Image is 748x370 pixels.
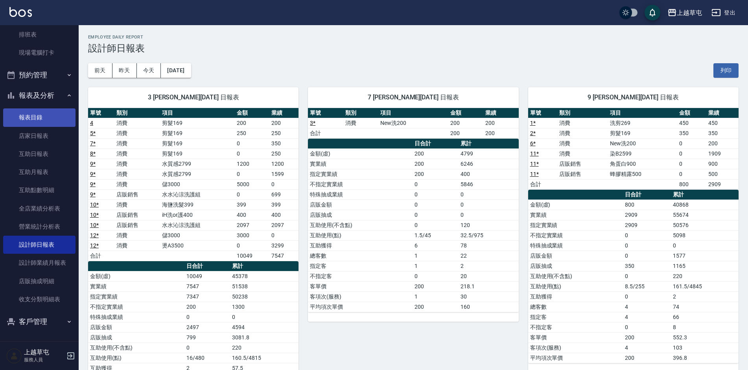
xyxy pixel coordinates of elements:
[114,189,160,200] td: 店販銷售
[608,108,677,118] th: 項目
[114,179,160,189] td: 消費
[671,291,739,302] td: 2
[88,271,184,281] td: 金額(虛)
[671,302,739,312] td: 74
[528,291,623,302] td: 互助獲得
[413,302,459,312] td: 200
[528,210,623,220] td: 實業績
[623,332,671,343] td: 200
[713,63,739,78] button: 列印
[112,63,137,78] button: 昨天
[706,179,739,189] td: 2909
[160,179,235,189] td: 儲3000
[413,281,459,291] td: 200
[235,118,269,128] td: 200
[528,200,623,210] td: 金額(虛)
[269,220,298,230] td: 2097
[184,291,230,302] td: 7347
[184,332,230,343] td: 799
[184,343,230,353] td: 0
[3,65,76,85] button: 預約管理
[269,240,298,251] td: 3299
[184,261,230,271] th: 日合計
[88,63,112,78] button: 前天
[114,159,160,169] td: 消費
[9,7,32,17] img: Logo
[623,353,671,363] td: 200
[677,108,706,118] th: 金額
[608,118,677,128] td: 洗剪269
[3,44,76,62] a: 現場電腦打卡
[706,118,739,128] td: 450
[308,108,343,118] th: 單號
[528,108,557,118] th: 單號
[160,220,235,230] td: 水水沁涼洗護組
[557,169,608,179] td: 店販銷售
[235,220,269,230] td: 2097
[3,127,76,145] a: 店家日報表
[557,148,608,159] td: 消費
[235,108,269,118] th: 金額
[671,261,739,271] td: 1165
[88,281,184,291] td: 實業績
[671,210,739,220] td: 55674
[671,240,739,251] td: 0
[677,128,706,138] td: 350
[413,261,459,271] td: 1
[269,118,298,128] td: 200
[235,148,269,159] td: 0
[528,240,623,251] td: 特殊抽成業績
[671,332,739,343] td: 552.3
[88,35,739,40] h2: Employee Daily Report
[528,251,623,261] td: 店販金額
[230,343,298,353] td: 220
[459,189,519,200] td: 0
[413,220,459,230] td: 0
[3,108,76,126] a: 報表目錄
[459,179,519,189] td: 5846
[623,291,671,302] td: 0
[114,108,160,118] th: 類別
[269,189,298,200] td: 699
[308,230,413,240] td: 互助使用(點)
[235,210,269,220] td: 400
[230,281,298,291] td: 51538
[308,169,413,179] td: 指定實業績
[235,200,269,210] td: 399
[448,108,483,118] th: 金額
[528,281,623,291] td: 互助使用(點)
[623,240,671,251] td: 0
[623,261,671,271] td: 350
[528,312,623,322] td: 指定客
[308,139,518,312] table: a dense table
[308,261,413,271] td: 指定客
[671,312,739,322] td: 66
[557,138,608,148] td: 消費
[235,169,269,179] td: 0
[235,251,269,261] td: 10049
[308,148,413,159] td: 金額(虛)
[308,189,413,200] td: 特殊抽成業績
[114,128,160,138] td: 消費
[24,348,64,356] h5: 上越草屯
[459,200,519,210] td: 0
[269,108,298,118] th: 業績
[623,343,671,353] td: 4
[308,251,413,261] td: 總客數
[528,179,557,189] td: 合計
[184,281,230,291] td: 7547
[677,138,706,148] td: 0
[538,93,729,101] span: 9 [PERSON_NAME][DATE] 日報表
[269,200,298,210] td: 399
[230,291,298,302] td: 50238
[528,190,739,363] table: a dense table
[608,169,677,179] td: 蜂膠精露500
[413,251,459,261] td: 1
[114,148,160,159] td: 消費
[160,118,235,128] td: 剪髮169
[88,343,184,353] td: 互助使用(不含點)
[230,312,298,322] td: 0
[459,251,519,261] td: 22
[677,148,706,159] td: 0
[623,312,671,322] td: 4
